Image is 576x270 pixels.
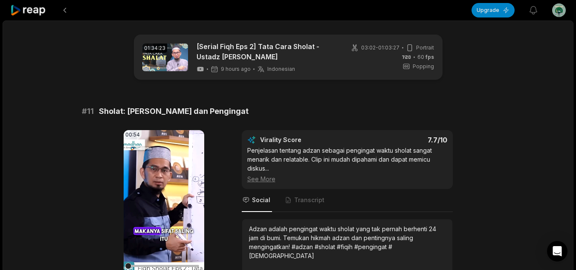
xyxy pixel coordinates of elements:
[247,174,447,183] div: See More
[294,196,324,204] span: Transcript
[249,224,446,260] div: Adzan adalah pengingat waktu sholat yang tak pernah berhenti 24 jam di bumi. Temukan hikmah adzan...
[247,146,447,183] div: Penjelasan tentang adzan sebagai pengingat waktu sholat sangat menarik dan relatable. Clip ini mu...
[416,44,434,52] span: Portrait
[413,63,434,70] span: Popping
[82,105,94,117] span: # 11
[197,41,341,62] a: [Serial Fiqh Eps 2] Tata Cara Sholat - Ustadz [PERSON_NAME]
[425,54,434,60] span: fps
[252,196,270,204] span: Social
[242,189,453,212] nav: Tabs
[260,136,352,144] div: Virality Score
[417,53,434,61] span: 60
[356,136,447,144] div: 7.7 /10
[99,105,249,117] span: Sholat: [PERSON_NAME] dan Pengingat
[547,241,567,261] div: Open Intercom Messenger
[472,3,515,17] button: Upgrade
[361,44,399,52] span: 03:02 - 01:03:27
[267,66,295,73] span: Indonesian
[221,66,251,73] span: 9 hours ago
